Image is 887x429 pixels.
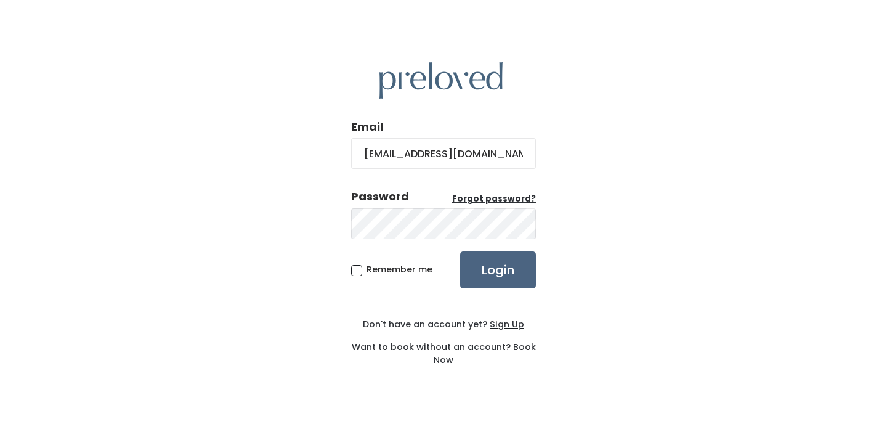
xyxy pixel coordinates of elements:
a: Sign Up [487,318,524,330]
a: Book Now [434,341,536,366]
label: Email [351,119,383,135]
div: Password [351,189,409,205]
div: Want to book without an account? [351,331,536,367]
img: preloved logo [379,62,503,99]
a: Forgot password? [452,193,536,205]
u: Sign Up [490,318,524,330]
span: Remember me [367,263,432,276]
div: Don't have an account yet? [351,318,536,331]
input: Login [460,251,536,288]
